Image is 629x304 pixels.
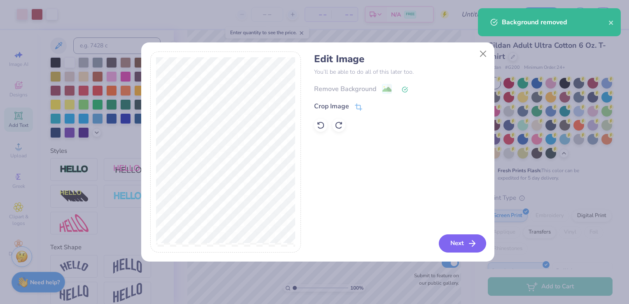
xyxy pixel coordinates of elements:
[314,53,485,65] h4: Edit Image
[439,234,486,253] button: Next
[475,46,491,61] button: Close
[608,17,614,27] button: close
[502,17,608,27] div: Background removed
[314,68,485,76] p: You’ll be able to do all of this later too.
[314,101,349,111] div: Crop Image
